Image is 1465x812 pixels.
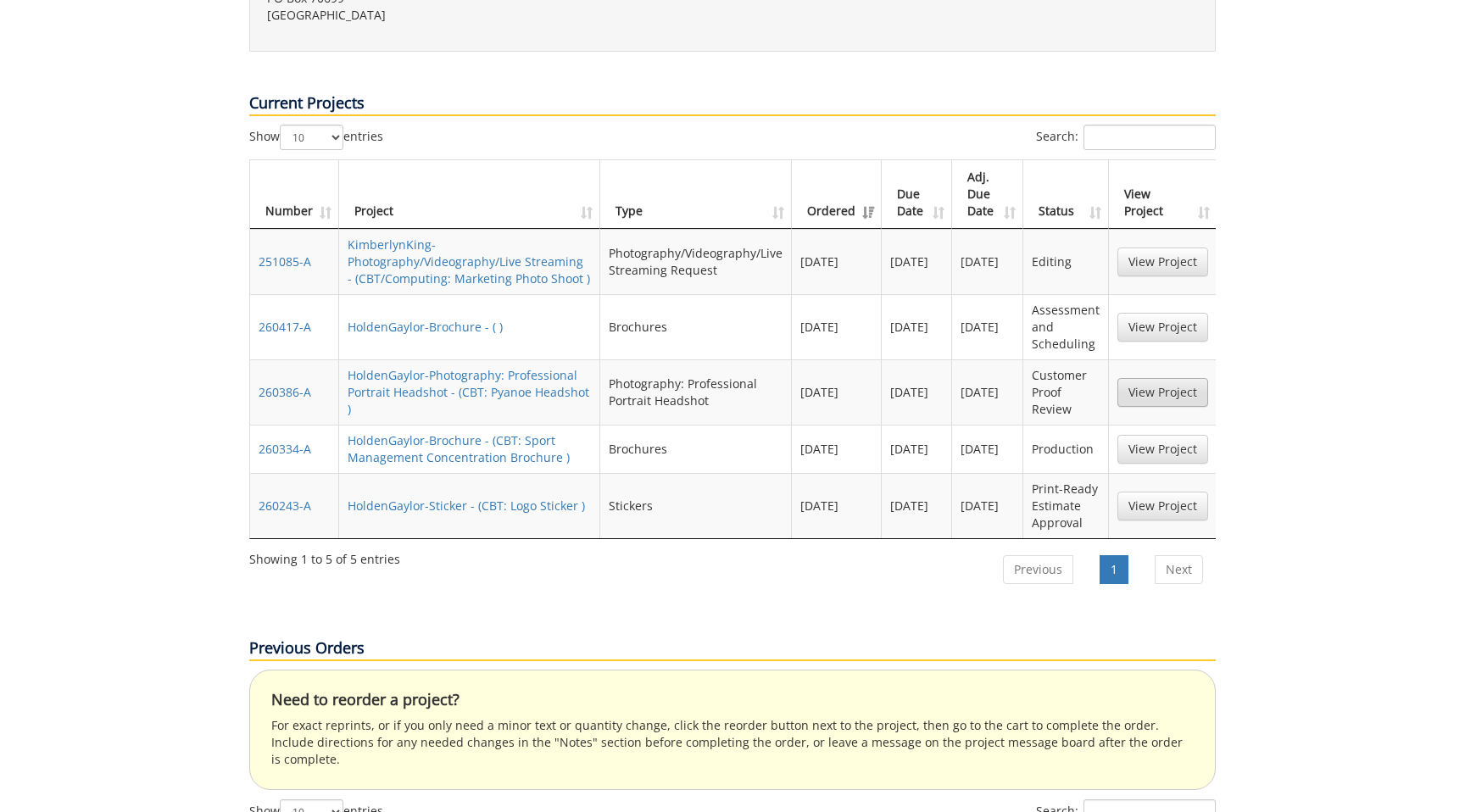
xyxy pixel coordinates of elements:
[1100,555,1128,584] a: 1
[1117,435,1208,464] a: View Project
[952,425,1023,473] td: [DATE]
[952,229,1023,294] td: [DATE]
[249,125,383,150] label: Show entries
[600,359,792,425] td: Photography: Professional Portrait Headshot
[259,498,311,514] a: 260243-A
[259,253,311,270] a: 251085-A
[952,359,1023,425] td: [DATE]
[1023,473,1109,538] td: Print-Ready Estimate Approval
[249,544,400,568] div: Showing 1 to 5 of 5 entries
[792,229,882,294] td: [DATE]
[792,160,882,229] th: Ordered: activate to sort column ascending
[1155,555,1203,584] a: Next
[348,498,585,514] a: HoldenGaylor-Sticker - (CBT: Logo Sticker )
[792,294,882,359] td: [DATE]
[600,294,792,359] td: Brochures
[348,319,503,335] a: HoldenGaylor-Brochure - ( )
[1117,313,1208,342] a: View Project
[259,441,311,457] a: 260334-A
[348,367,589,417] a: HoldenGaylor-Photography: Professional Portrait Headshot - (CBT: Pyanoe Headshot )
[1036,125,1216,150] label: Search:
[882,294,953,359] td: [DATE]
[348,236,590,286] a: KimberlynKing-Photography/Videography/Live Streaming - (CBT/Computing: Marketing Photo Shoot )
[259,384,311,400] a: 260386-A
[250,160,339,229] th: Number: activate to sort column ascending
[348,432,570,465] a: HoldenGaylor-Brochure - (CBT: Sport Management Concentration Brochure )
[1003,555,1073,584] a: Previous
[1023,425,1109,473] td: Production
[792,425,882,473] td: [DATE]
[600,425,792,473] td: Brochures
[249,637,1216,661] p: Previous Orders
[882,473,953,538] td: [DATE]
[882,359,953,425] td: [DATE]
[249,92,1216,116] p: Current Projects
[952,160,1023,229] th: Adj. Due Date: activate to sort column ascending
[1083,125,1216,150] input: Search:
[1117,378,1208,407] a: View Project
[280,125,343,150] select: Showentries
[600,229,792,294] td: Photography/Videography/Live Streaming Request
[952,473,1023,538] td: [DATE]
[271,692,1194,709] h4: Need to reorder a project?
[792,473,882,538] td: [DATE]
[1117,247,1208,276] a: View Project
[1023,229,1109,294] td: Editing
[1023,359,1109,425] td: Customer Proof Review
[339,160,600,229] th: Project: activate to sort column ascending
[882,229,953,294] td: [DATE]
[882,160,953,229] th: Due Date: activate to sort column ascending
[600,473,792,538] td: Stickers
[952,294,1023,359] td: [DATE]
[1117,492,1208,520] a: View Project
[271,717,1194,768] p: For exact reprints, or if you only need a minor text or quantity change, click the reorder button...
[1109,160,1217,229] th: View Project: activate to sort column ascending
[882,425,953,473] td: [DATE]
[1023,294,1109,359] td: Assessment and Scheduling
[792,359,882,425] td: [DATE]
[259,319,311,335] a: 260417-A
[267,7,720,24] p: [GEOGRAPHIC_DATA]
[1023,160,1109,229] th: Status: activate to sort column ascending
[600,160,792,229] th: Type: activate to sort column ascending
